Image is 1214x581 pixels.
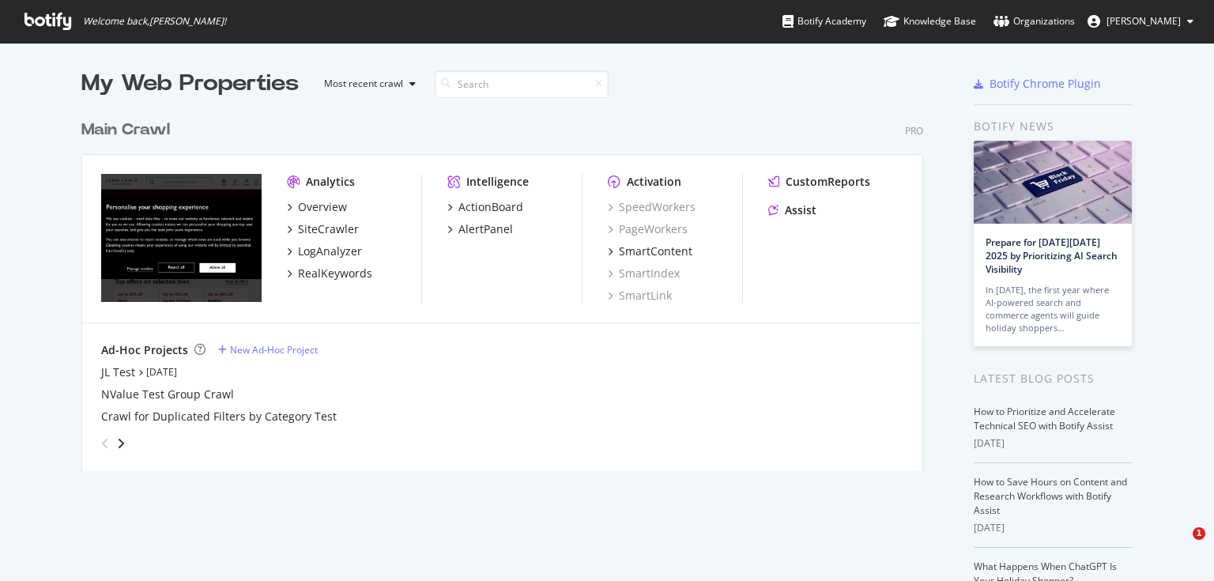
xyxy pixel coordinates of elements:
[230,343,318,357] div: New Ad-Hoc Project
[974,436,1133,451] div: [DATE]
[298,199,347,215] div: Overview
[81,119,170,141] div: Main Crawl
[768,174,870,190] a: CustomReports
[619,243,692,259] div: SmartContent
[298,221,359,237] div: SiteCrawler
[974,521,1133,535] div: [DATE]
[1107,14,1181,28] span: Rachel Holey
[306,174,355,190] div: Analytics
[115,436,126,451] div: angle-right
[608,288,672,304] a: SmartLink
[218,343,318,357] a: New Ad-Hoc Project
[974,405,1115,432] a: How to Prioritize and Accelerate Technical SEO with Botify Assist
[101,409,337,424] a: Crawl for Duplicated Filters by Category Test
[81,119,176,141] a: Main Crawl
[608,266,680,281] a: SmartIndex
[287,199,347,215] a: Overview
[458,221,513,237] div: AlertPanel
[101,387,234,402] a: NValue Test Group Crawl
[974,475,1127,517] a: How to Save Hours on Content and Research Workflows with Botify Assist
[627,174,681,190] div: Activation
[287,266,372,281] a: RealKeywords
[884,13,976,29] div: Knowledge Base
[101,174,262,302] img: johnlewis.com
[986,236,1118,276] a: Prepare for [DATE][DATE] 2025 by Prioritizing AI Search Visibility
[1160,527,1198,565] iframe: Intercom live chat
[768,202,816,218] a: Assist
[458,199,523,215] div: ActionBoard
[101,342,188,358] div: Ad-Hoc Projects
[786,174,870,190] div: CustomReports
[785,202,816,218] div: Assist
[974,141,1132,224] img: Prepare for Black Friday 2025 by Prioritizing AI Search Visibility
[298,266,372,281] div: RealKeywords
[905,124,923,138] div: Pro
[608,199,696,215] a: SpeedWorkers
[447,199,523,215] a: ActionBoard
[146,365,177,379] a: [DATE]
[311,71,422,96] button: Most recent crawl
[974,118,1133,135] div: Botify news
[608,221,688,237] a: PageWorkers
[1193,527,1205,540] span: 1
[466,174,529,190] div: Intelligence
[298,243,362,259] div: LogAnalyzer
[608,243,692,259] a: SmartContent
[95,431,115,456] div: angle-left
[993,13,1075,29] div: Organizations
[447,221,513,237] a: AlertPanel
[974,76,1101,92] a: Botify Chrome Plugin
[287,243,362,259] a: LogAnalyzer
[101,364,135,380] a: JL Test
[287,221,359,237] a: SiteCrawler
[81,100,936,471] div: grid
[324,79,403,89] div: Most recent crawl
[1075,9,1206,34] button: [PERSON_NAME]
[974,370,1133,387] div: Latest Blog Posts
[435,70,609,98] input: Search
[83,15,226,28] span: Welcome back, [PERSON_NAME] !
[782,13,866,29] div: Botify Academy
[81,68,299,100] div: My Web Properties
[986,284,1120,334] div: In [DATE], the first year where AI-powered search and commerce agents will guide holiday shoppers…
[990,76,1101,92] div: Botify Chrome Plugin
